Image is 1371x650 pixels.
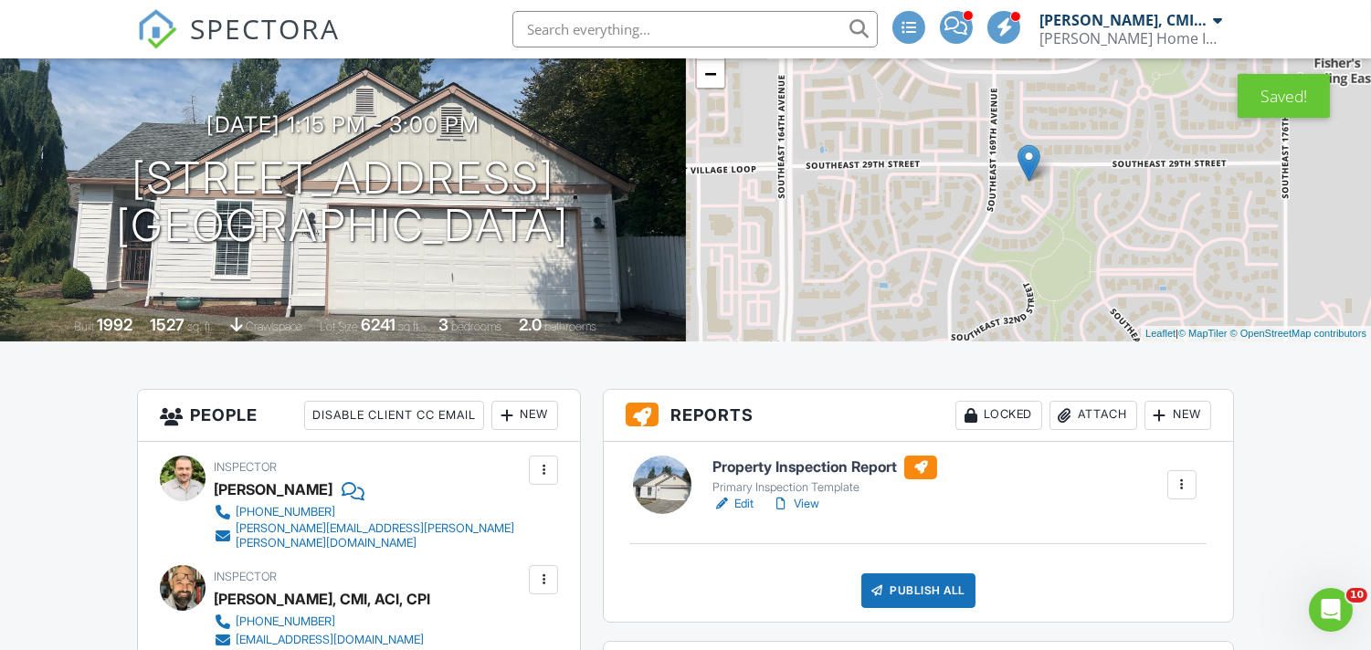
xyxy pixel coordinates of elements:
[206,112,480,137] h3: [DATE] 1:15 pm - 3:00 pm
[544,320,596,333] span: bathrooms
[519,315,542,334] div: 2.0
[438,315,448,334] div: 3
[712,456,937,496] a: Property Inspection Report Primary Inspection Template
[236,521,524,550] div: [PERSON_NAME][EMAIL_ADDRESS][PERSON_NAME][PERSON_NAME][DOMAIN_NAME]
[697,60,724,88] a: Zoom out
[214,521,524,550] a: [PERSON_NAME][EMAIL_ADDRESS][PERSON_NAME][PERSON_NAME][DOMAIN_NAME]
[861,573,976,608] div: Publish All
[1144,401,1211,430] div: New
[320,320,358,333] span: Lot Size
[491,401,558,430] div: New
[190,9,340,47] span: SPECTORA
[214,631,424,649] a: [EMAIL_ADDRESS][DOMAIN_NAME]
[304,401,484,430] div: Disable Client CC Email
[712,495,754,513] a: Edit
[150,315,185,334] div: 1527
[1230,328,1366,339] a: © OpenStreetMap contributors
[451,320,501,333] span: bedrooms
[604,390,1232,442] h3: Reports
[361,315,395,334] div: 6241
[1309,588,1353,632] iframe: Intercom live chat
[1238,74,1330,118] div: Saved!
[138,390,580,442] h3: People
[1141,326,1371,341] div: |
[1039,29,1222,47] div: Nickelsen Home Inspections, LLC
[214,585,430,613] div: [PERSON_NAME], CMI, ACI, CPI
[236,633,424,647] div: [EMAIL_ADDRESS][DOMAIN_NAME]
[214,503,524,521] a: [PHONE_NUMBER]
[214,460,277,474] span: Inspector
[1145,328,1176,339] a: Leaflet
[137,9,177,49] img: The Best Home Inspection Software - Spectora
[236,505,335,519] div: [PHONE_NUMBER]
[1178,328,1228,339] a: © MapTiler
[772,495,819,513] a: View
[712,480,937,495] div: Primary Inspection Template
[187,320,213,333] span: sq. ft.
[214,613,424,631] a: [PHONE_NUMBER]
[955,401,1042,430] div: Locked
[116,154,569,251] h1: [STREET_ADDRESS] [GEOGRAPHIC_DATA]
[512,11,878,47] input: Search everything...
[246,320,302,333] span: crawlspace
[214,570,277,583] span: Inspector
[1049,401,1137,430] div: Attach
[236,614,335,629] div: [PHONE_NUMBER]
[214,476,332,503] div: [PERSON_NAME]
[1039,11,1208,29] div: [PERSON_NAME], CMI, ACI, CPI
[712,456,937,479] h6: Property Inspection Report
[398,320,421,333] span: sq.ft.
[137,25,340,63] a: SPECTORA
[1346,588,1367,603] span: 10
[74,320,94,333] span: Built
[97,315,132,334] div: 1992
